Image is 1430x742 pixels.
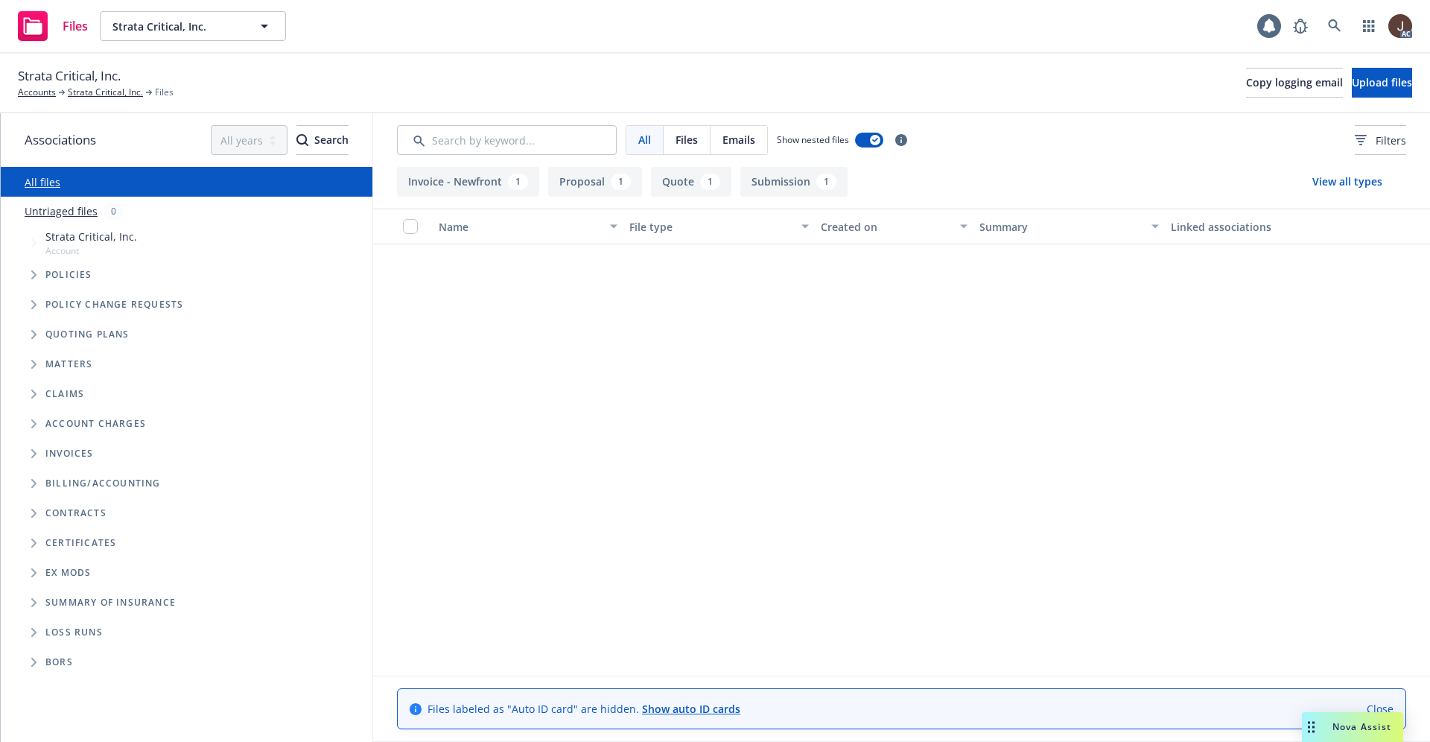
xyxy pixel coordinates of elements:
[651,167,731,197] button: Quote
[611,174,631,190] div: 1
[100,11,286,41] button: Strata Critical, Inc.
[1171,219,1350,235] div: Linked associations
[815,209,974,244] button: Created on
[777,133,849,146] span: Show nested files
[1376,133,1406,148] span: Filters
[296,125,349,155] button: SearchSearch
[1288,167,1406,197] button: View all types
[1,469,372,677] div: Folder Tree Example
[1355,133,1406,148] span: Filters
[428,701,740,717] span: Files labeled as "Auto ID card" are hidden.
[1352,75,1412,89] span: Upload files
[821,219,952,235] div: Created on
[296,134,308,146] svg: Search
[25,175,60,189] a: All files
[112,19,241,34] span: Strata Critical, Inc.
[45,300,183,309] span: Policy change requests
[1332,720,1391,733] span: Nova Assist
[1302,712,1403,742] button: Nova Assist
[1286,11,1315,41] a: Report a Bug
[816,174,836,190] div: 1
[1302,712,1321,742] div: Drag to move
[45,568,91,577] span: Ex Mods
[45,539,116,548] span: Certificates
[45,658,73,667] span: BORs
[45,270,92,279] span: Policies
[18,66,121,86] span: Strata Critical, Inc.
[642,702,740,716] a: Show auto ID cards
[45,509,107,518] span: Contracts
[45,598,176,607] span: Summary of insurance
[155,86,174,99] span: Files
[45,330,130,339] span: Quoting plans
[25,203,98,219] a: Untriaged files
[403,219,418,234] input: Select all
[18,86,56,99] a: Accounts
[623,209,814,244] button: File type
[1352,68,1412,98] button: Upload files
[722,132,755,148] span: Emails
[676,132,698,148] span: Files
[439,219,601,235] div: Name
[1,226,372,469] div: Tree Example
[68,86,143,99] a: Strata Critical, Inc.
[45,628,103,637] span: Loss Runs
[45,449,94,458] span: Invoices
[700,174,720,190] div: 1
[45,390,84,399] span: Claims
[45,244,137,257] span: Account
[1388,14,1412,38] img: photo
[979,219,1142,235] div: Summary
[973,209,1164,244] button: Summary
[433,209,623,244] button: Name
[296,126,349,154] div: Search
[1367,701,1394,717] a: Close
[629,219,792,235] div: File type
[1246,68,1343,98] button: Copy logging email
[104,203,124,220] div: 0
[45,360,92,369] span: Matters
[45,229,137,244] span: Strata Critical, Inc.
[397,125,617,155] input: Search by keyword...
[25,130,96,150] span: Associations
[638,132,651,148] span: All
[508,174,528,190] div: 1
[1320,11,1350,41] a: Search
[740,167,848,197] button: Submission
[45,479,161,488] span: Billing/Accounting
[12,5,94,47] a: Files
[548,167,642,197] button: Proposal
[1165,209,1356,244] button: Linked associations
[1246,75,1343,89] span: Copy logging email
[1355,125,1406,155] button: Filters
[63,20,88,32] span: Files
[1354,11,1384,41] a: Switch app
[397,167,539,197] button: Invoice - Newfront
[45,419,146,428] span: Account charges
